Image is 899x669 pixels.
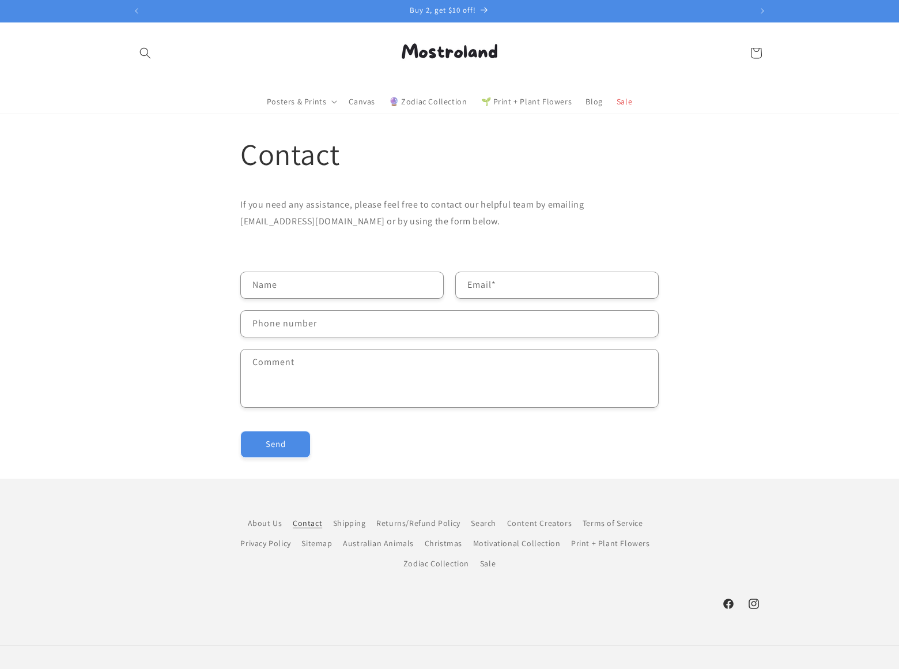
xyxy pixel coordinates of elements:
[240,533,290,554] a: Privacy Policy
[403,554,469,574] a: Zodiac Collection
[382,89,474,114] a: 🔮 Zodiac Collection
[425,533,462,554] a: Christmas
[473,533,561,554] a: Motivational Collection
[240,197,659,230] p: If you need any assistance, please feel free to contact our helpful team by emailing [EMAIL_ADDRE...
[480,554,496,574] a: Sale
[471,513,496,533] a: Search
[507,513,572,533] a: Content Creators
[579,89,609,114] a: Blog
[240,431,311,458] button: Send
[583,513,643,533] a: Terms of Service
[410,5,476,15] span: Buy 2, get $10 off!
[293,513,322,533] a: Contact
[333,513,366,533] a: Shipping
[389,96,467,107] span: 🔮 Zodiac Collection
[248,516,282,533] a: About Us
[617,96,632,107] span: Sale
[379,22,520,83] a: Mostroland
[376,513,460,533] a: Returns/Refund Policy
[343,533,414,554] a: Australian Animals
[349,96,375,107] span: Canvas
[571,533,650,554] a: Print + Plant Flowers
[474,89,579,114] a: 🌱 Print + Plant Flowers
[481,96,572,107] span: 🌱 Print + Plant Flowers
[240,135,659,174] h1: Contact
[342,89,382,114] a: Canvas
[610,89,639,114] a: Sale
[383,27,516,79] img: Mostroland
[301,533,332,554] a: Sitemap
[260,89,342,114] summary: Posters & Prints
[133,40,158,66] summary: Search
[267,96,327,107] span: Posters & Prints
[586,96,602,107] span: Blog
